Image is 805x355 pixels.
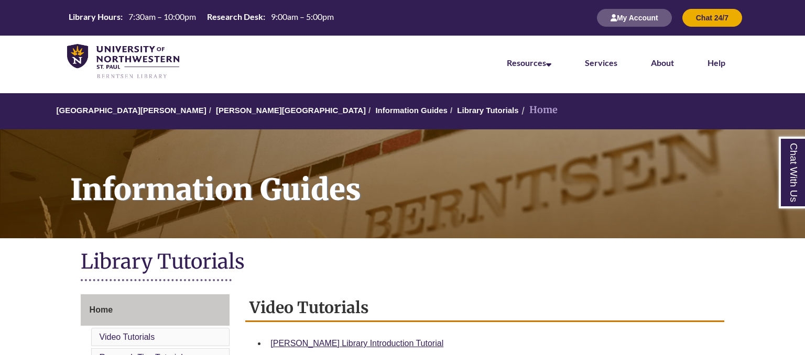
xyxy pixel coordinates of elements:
a: [GEOGRAPHIC_DATA][PERSON_NAME] [57,106,206,115]
table: Hours Today [64,11,338,24]
a: Resources [507,58,551,68]
img: UNWSP Library Logo [67,44,179,80]
h2: Video Tutorials [245,294,724,322]
a: [PERSON_NAME][GEOGRAPHIC_DATA] [216,106,366,115]
a: Help [708,58,725,68]
th: Research Desk: [203,11,267,23]
a: Services [585,58,617,68]
span: 7:30am – 10:00pm [128,12,196,21]
a: Video Tutorials [100,332,155,341]
span: 9:00am – 5:00pm [271,12,334,21]
a: My Account [597,13,672,22]
a: About [651,58,674,68]
a: Chat 24/7 [682,13,742,22]
span: Home [90,305,113,314]
li: Home [519,103,558,118]
th: Library Hours: [64,11,124,23]
button: Chat 24/7 [682,9,742,27]
a: Hours Today [64,11,338,25]
button: My Account [597,9,672,27]
a: Library Tutorials [457,106,518,115]
a: Information Guides [375,106,448,115]
h1: Library Tutorials [81,249,725,276]
h1: Information Guides [59,129,805,225]
a: [PERSON_NAME] Library Introduction Tutorial [270,339,443,348]
a: Home [81,294,230,326]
